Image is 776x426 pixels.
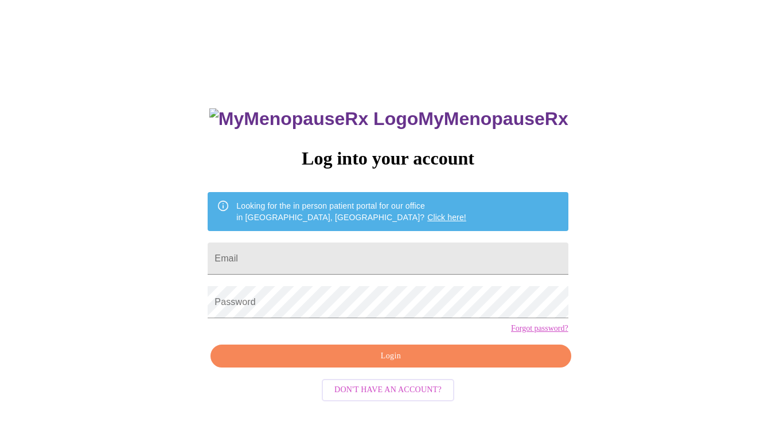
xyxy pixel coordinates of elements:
div: Looking for the in person patient portal for our office in [GEOGRAPHIC_DATA], [GEOGRAPHIC_DATA]? [236,196,466,228]
span: Don't have an account? [334,383,442,397]
h3: MyMenopauseRx [209,108,568,130]
button: Login [210,345,571,368]
a: Click here! [427,213,466,222]
span: Login [224,349,557,364]
button: Don't have an account? [322,379,454,401]
a: Don't have an account? [319,384,457,394]
a: Forgot password? [511,324,568,333]
img: MyMenopauseRx Logo [209,108,418,130]
h3: Log into your account [208,148,568,169]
